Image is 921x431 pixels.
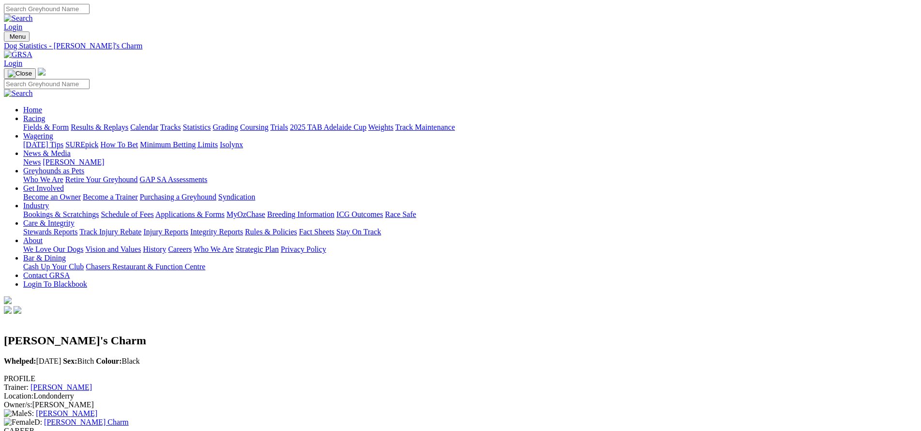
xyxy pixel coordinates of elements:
[65,175,138,184] a: Retire Your Greyhound
[4,418,34,427] img: Female
[101,140,138,149] a: How To Bet
[336,228,381,236] a: Stay On Track
[226,210,265,218] a: MyOzChase
[4,59,22,67] a: Login
[23,175,917,184] div: Greyhounds as Pets
[245,228,297,236] a: Rules & Policies
[190,228,243,236] a: Integrity Reports
[4,14,33,23] img: Search
[160,123,181,131] a: Tracks
[23,262,917,271] div: Bar & Dining
[23,193,81,201] a: Become an Owner
[236,245,279,253] a: Strategic Plan
[23,175,63,184] a: Who We Are
[23,114,45,123] a: Racing
[23,123,917,132] div: Racing
[23,158,917,167] div: News & Media
[140,175,208,184] a: GAP SA Assessments
[4,306,12,314] img: facebook.svg
[23,132,53,140] a: Wagering
[23,245,83,253] a: We Love Our Dogs
[194,245,234,253] a: Who We Are
[23,167,84,175] a: Greyhounds as Pets
[71,123,128,131] a: Results & Replays
[4,400,917,409] div: [PERSON_NAME]
[4,409,28,418] img: Male
[4,89,33,98] img: Search
[4,42,917,50] a: Dog Statistics - [PERSON_NAME]'s Charm
[4,374,917,383] div: PROFILE
[23,210,917,219] div: Industry
[143,245,166,253] a: History
[140,140,218,149] a: Minimum Betting Limits
[23,280,87,288] a: Login To Blackbook
[23,140,63,149] a: [DATE] Tips
[10,33,26,40] span: Menu
[290,123,366,131] a: 2025 TAB Adelaide Cup
[281,245,326,253] a: Privacy Policy
[4,409,34,417] span: S:
[218,193,255,201] a: Syndication
[155,210,225,218] a: Applications & Forms
[270,123,288,131] a: Trials
[368,123,393,131] a: Weights
[4,400,32,409] span: Owner/s:
[4,334,917,347] h2: [PERSON_NAME]'s Charm
[4,79,90,89] input: Search
[65,140,98,149] a: SUREpick
[395,123,455,131] a: Track Maintenance
[4,392,917,400] div: Londonderry
[4,357,36,365] b: Whelped:
[385,210,416,218] a: Race Safe
[140,193,216,201] a: Purchasing a Greyhound
[23,254,66,262] a: Bar & Dining
[96,357,140,365] span: Black
[14,306,21,314] img: twitter.svg
[23,228,917,236] div: Care & Integrity
[79,228,141,236] a: Track Injury Rebate
[4,418,42,426] span: D:
[23,219,75,227] a: Care & Integrity
[4,31,30,42] button: Toggle navigation
[63,357,94,365] span: Bitch
[23,245,917,254] div: About
[23,106,42,114] a: Home
[23,149,71,157] a: News & Media
[4,357,61,365] span: [DATE]
[23,184,64,192] a: Get Involved
[23,271,70,279] a: Contact GRSA
[23,201,49,210] a: Industry
[4,383,29,391] span: Trainer:
[38,68,45,76] img: logo-grsa-white.png
[96,357,121,365] b: Colour:
[4,4,90,14] input: Search
[44,418,129,426] a: [PERSON_NAME] Charm
[4,296,12,304] img: logo-grsa-white.png
[213,123,238,131] a: Grading
[143,228,188,236] a: Injury Reports
[23,158,41,166] a: News
[23,228,77,236] a: Stewards Reports
[23,262,84,271] a: Cash Up Your Club
[23,140,917,149] div: Wagering
[299,228,334,236] a: Fact Sheets
[183,123,211,131] a: Statistics
[63,357,77,365] b: Sex:
[130,123,158,131] a: Calendar
[86,262,205,271] a: Chasers Restaurant & Function Centre
[23,236,43,245] a: About
[220,140,243,149] a: Isolynx
[240,123,269,131] a: Coursing
[168,245,192,253] a: Careers
[101,210,153,218] a: Schedule of Fees
[36,409,97,417] a: [PERSON_NAME]
[267,210,334,218] a: Breeding Information
[83,193,138,201] a: Become a Trainer
[4,23,22,31] a: Login
[30,383,92,391] a: [PERSON_NAME]
[336,210,383,218] a: ICG Outcomes
[85,245,141,253] a: Vision and Values
[23,193,917,201] div: Get Involved
[4,50,32,59] img: GRSA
